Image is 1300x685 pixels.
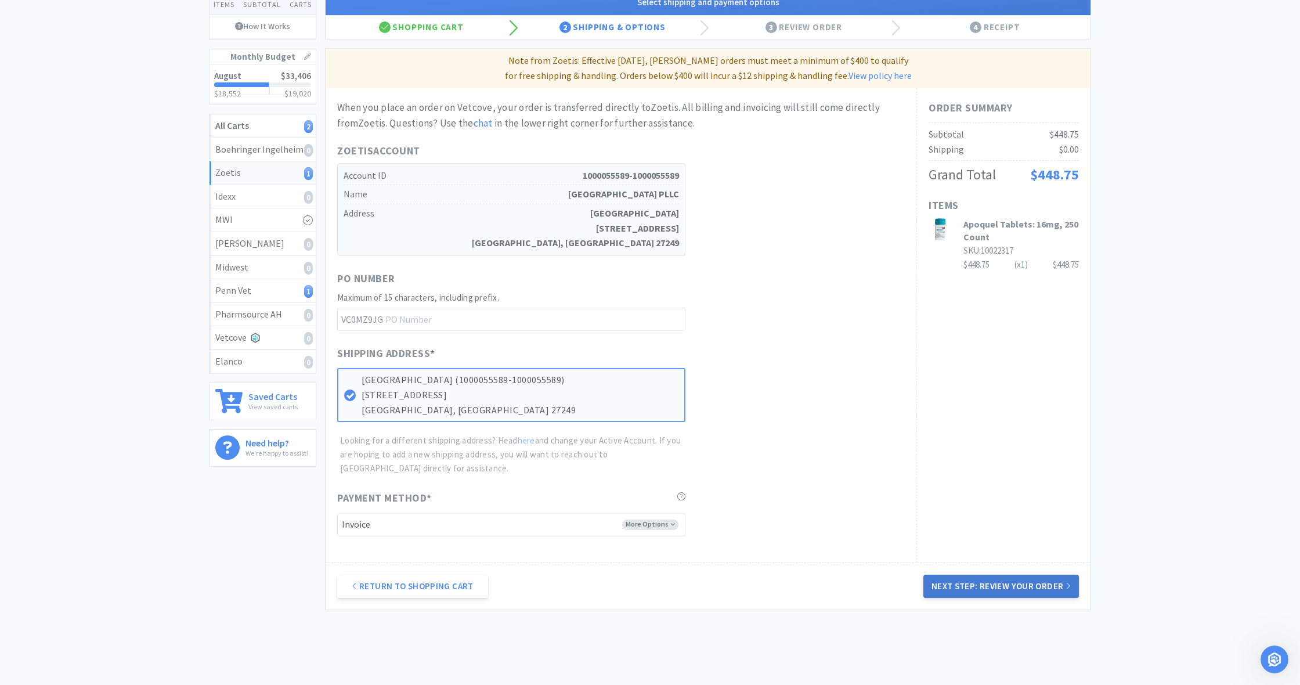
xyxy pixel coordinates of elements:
div: $448.75 [1053,258,1079,272]
a: here [518,435,535,446]
iframe: Intercom live chat [1261,646,1288,673]
strong: [GEOGRAPHIC_DATA] PLLC [568,187,679,202]
p: [GEOGRAPHIC_DATA], [GEOGRAPHIC_DATA] 27249 [362,403,678,418]
strong: 1000055589-1000055589 [583,168,679,183]
strong: All Carts [215,120,249,131]
a: Idexx0 [210,185,316,209]
span: $448.75 [1050,128,1079,140]
img: Profile image for Nida [49,6,68,25]
div: Subtotal [929,127,964,142]
div: Idexx [215,189,310,204]
a: chat [474,117,493,129]
p: Note from Zoetis: Effective [DATE], [PERSON_NAME] orders must meet a minimum of $400 to qualify f... [330,53,1086,83]
i: 0 [304,309,313,322]
a: August$33,406$18,552$19,020 [210,64,316,104]
a: Boehringer Ingelheim0 [210,138,316,162]
div: Shopping Cart [326,16,517,39]
h3: Apoquel Tablets: 16mg, 250 Count [963,218,1079,244]
div: Pharmsource AH [215,307,310,322]
h5: Name [344,185,679,204]
span: Shipping Address * [337,345,435,362]
a: Privacy Policy [34,383,84,392]
img: Profile image for Madison [33,6,52,25]
button: Next Step: Review Your Order [923,575,1079,598]
a: Elanco0 [210,350,316,373]
strong: [GEOGRAPHIC_DATA] [STREET_ADDRESS] [GEOGRAPHIC_DATA], [GEOGRAPHIC_DATA] 27249 [472,206,679,251]
p: View saved carts [248,401,298,412]
button: go back [8,5,30,27]
button: Send a message… [199,306,218,325]
div: Shipping & Options [517,16,709,39]
i: 0 [304,262,313,275]
div: [PERSON_NAME] [215,236,310,251]
div: Dismiss [202,365,211,374]
i: 0 [304,238,313,251]
a: Penn Vet1 [210,279,316,303]
textarea: Message… [10,275,222,306]
div: By chatting with us, you agree to the monitoring and recording of this chat on behalf of Vetcove ... [21,346,195,392]
h1: Monthly Budget [210,49,316,64]
h5: Account ID [344,167,679,186]
i: 2 [304,120,313,133]
h6: Need help? [245,435,308,448]
p: [GEOGRAPHIC_DATA] (1000055589-1000055589) [362,373,678,388]
i: 0 [304,144,313,157]
input: PO Number [337,308,685,331]
span: SKU: 10022317 [963,245,1013,256]
i: 0 [304,332,313,345]
div: Zoetis [215,165,310,181]
h1: Vetcove [89,11,125,20]
span: $33,406 [281,70,311,81]
span: 4 [970,21,981,33]
span: PO Number [337,271,395,287]
h3: $ [284,89,311,98]
a: Zoetis1 [210,161,316,185]
p: [STREET_ADDRESS] [362,388,678,403]
div: Midwest [215,260,310,275]
a: Return to Shopping Cart [337,575,488,598]
a: Saved CartsView saved carts [209,383,316,420]
h2: August [214,71,241,80]
i: 1 [304,285,313,298]
span: VC0MZ9JG [337,308,385,330]
div: Close [204,5,225,26]
div: Boehringer Ingelheim [215,142,310,157]
button: Home [182,5,204,27]
div: Elanco [215,354,310,369]
i: 0 [304,191,313,204]
img: Profile image for Bri [66,6,84,25]
a: Vetcove0 [210,326,316,350]
div: When you place an order on Vetcove, your order is transferred directly to Zoetis . All billing an... [337,100,905,131]
span: 19,020 [288,88,311,99]
span: $0.00 [1059,143,1079,155]
span: $448.75 [1030,165,1079,183]
h1: Zoetis Account [337,143,685,160]
div: Review Order [708,16,900,39]
div: Penn Vet [215,283,310,298]
span: Maximum of 15 characters, including prefix. [337,292,499,303]
a: MWI [210,208,316,232]
span: $18,552 [214,88,241,99]
i: 1 [304,167,313,180]
h5: Address [344,204,679,253]
span: Payment Method * [337,490,432,507]
a: Midwest0 [210,256,316,280]
a: [PERSON_NAME]0 [210,232,316,256]
div: $448.75 [963,258,1079,272]
a: Pharmsource AH0 [210,303,316,327]
p: We're happy to assist! [245,448,308,459]
div: (x 1 ) [1014,258,1028,272]
div: MWI [215,212,310,228]
span: 2 [559,21,571,33]
div: Grand Total [929,164,996,186]
p: Looking for a different shipping address? Head and change your Active Account. If you are hoping ... [340,434,685,475]
i: 0 [304,356,313,369]
button: Emoji picker [18,311,27,320]
div: Shipping [929,142,964,157]
div: Receipt [900,16,1091,39]
span: 3 [765,21,777,33]
img: 2202423bdd2a4bf8a2b81be5094bd9e4_331805.png [929,218,952,241]
a: How It Works [210,15,316,37]
h1: Items [929,197,1079,214]
h6: Saved Carts [248,389,298,401]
